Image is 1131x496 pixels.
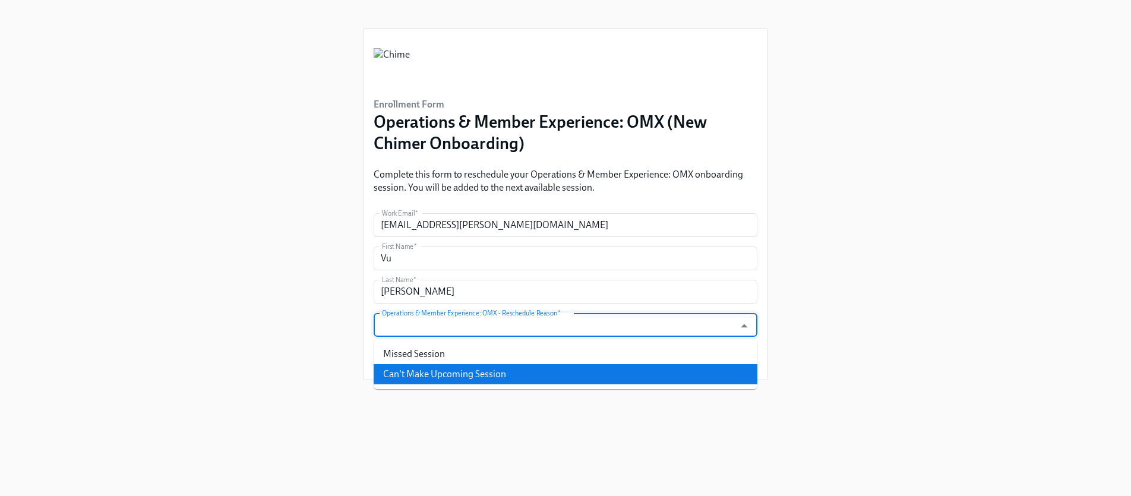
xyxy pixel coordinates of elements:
[374,168,757,194] p: Complete this form to reschedule your Operations & Member Experience: OMX onboarding session. You...
[374,98,757,111] h6: Enrollment Form
[374,344,757,364] li: Missed Session
[735,317,753,335] button: Close
[374,48,410,84] img: Chime
[374,364,757,384] li: Can't Make Upcoming Session
[374,111,757,154] h3: Operations & Member Experience: OMX (New Chimer Onboarding)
